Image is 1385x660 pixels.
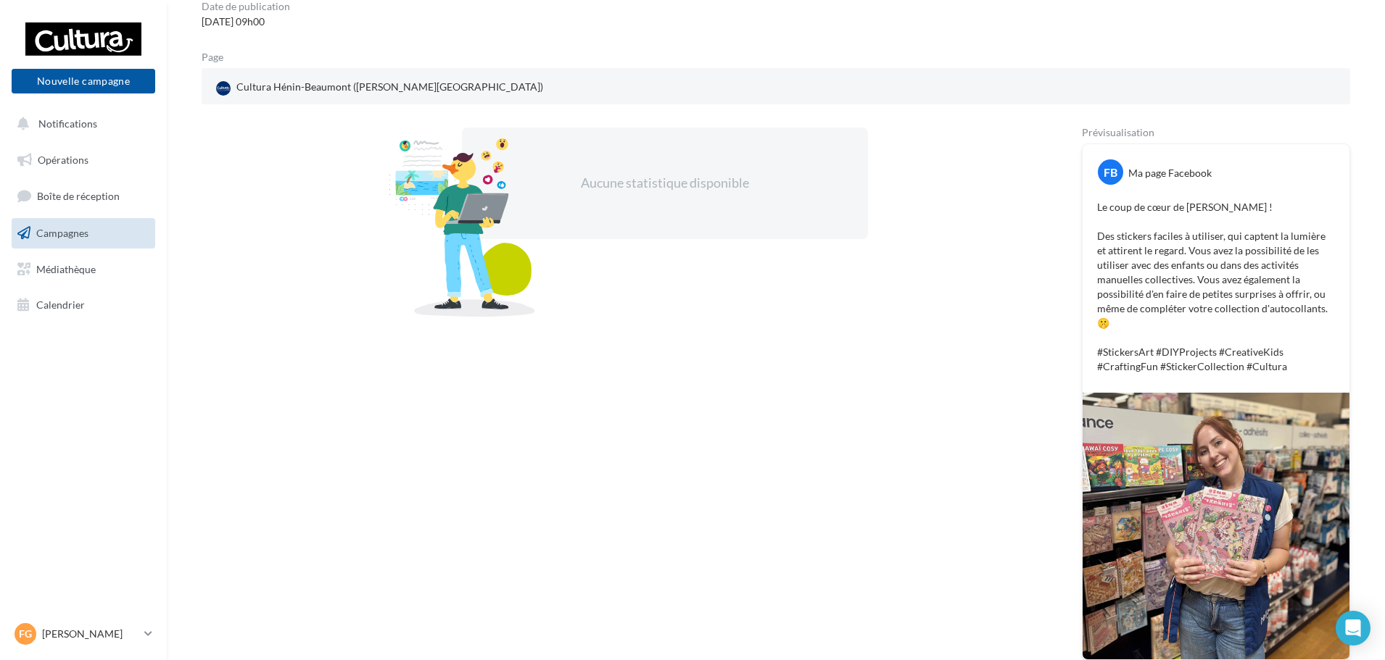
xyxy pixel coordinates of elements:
span: FG [19,627,32,641]
a: Campagnes [9,218,158,248]
a: FG [PERSON_NAME] [12,620,155,648]
div: [DATE] 09h00 [202,14,290,29]
div: Open Intercom Messenger [1336,611,1370,646]
div: Ma page Facebook [1128,166,1212,180]
button: Notifications [9,109,152,139]
div: FB [1098,159,1123,185]
div: Page [202,52,235,62]
span: Boîte de réception [37,190,120,202]
a: Calendrier [9,290,158,320]
span: Campagnes [36,227,88,239]
div: Cultura Hénin-Beaumont ([PERSON_NAME][GEOGRAPHIC_DATA]) [213,77,546,99]
span: Médiathèque [36,262,96,275]
p: Le coup de cœur de [PERSON_NAME] ! Des stickers faciles à utiliser, qui captent la lumière et att... [1097,200,1335,374]
a: Opérations [9,145,158,175]
span: Notifications [38,117,97,130]
a: Boîte de réception [9,180,158,212]
span: Opérations [38,154,88,166]
p: [PERSON_NAME] [42,627,138,641]
div: Prévisualisation [1082,128,1350,138]
div: Date de publication [202,1,290,12]
span: Calendrier [36,298,85,311]
button: Nouvelle campagne [12,69,155,93]
a: Médiathèque [9,254,158,285]
a: Cultura Hénin-Beaumont ([PERSON_NAME][GEOGRAPHIC_DATA]) [213,77,588,99]
div: Aucune statistique disponible [508,174,822,193]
